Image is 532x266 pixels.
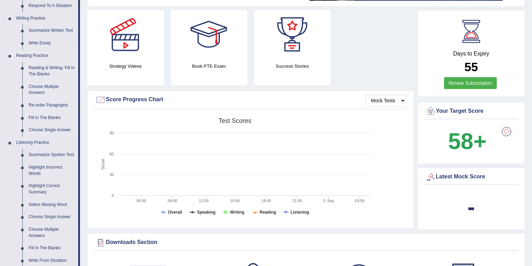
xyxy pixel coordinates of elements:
a: Choose Single Answer [25,124,78,136]
b: 55 [464,60,478,74]
tspan: Reading [260,210,276,215]
a: Highlight Correct Summary [25,180,78,198]
tspan: Speaking [197,210,215,215]
tspan: Score [101,159,105,170]
div: Downloads Section [95,237,517,248]
a: Choose Multiple Answers [25,81,78,99]
text: 21:00 [293,199,302,203]
h4: Days to Expiry [426,51,517,57]
a: Highlight Incorrect Words [25,161,78,180]
text: 18:00 [261,199,271,203]
a: Fill In The Blanks [25,112,78,124]
a: Summarize Written Text [25,24,78,37]
text: 15:00 [230,199,240,203]
a: Writing Practice [13,12,78,25]
text: 06:00 [136,199,146,203]
a: Reading & Writing: Fill In The Blanks [25,62,78,80]
b: - [467,194,475,220]
tspan: Writing [230,210,244,215]
text: 90 [110,131,114,135]
text: 12:00 [199,199,209,203]
a: Reading Practice [13,50,78,62]
a: Renew Subscription [444,77,497,89]
a: Choose Single Answer [25,211,78,223]
tspan: Test scores [219,117,251,124]
h4: Book PTE Exam [171,62,247,70]
text: 09:00 [168,199,177,203]
text: 60 [110,152,114,156]
div: Your Target Score [426,106,517,117]
h4: Success Stories [254,62,331,70]
text: 03:00 [355,199,365,203]
b: 58+ [448,128,487,154]
a: Choose Multiple Answers [25,223,78,242]
a: Summarize Spoken Text [25,149,78,161]
div: Latest Mock Score [426,172,517,182]
text: 30 [110,172,114,177]
a: Fill In The Blanks [25,242,78,254]
a: Select Missing Word [25,199,78,211]
tspan: Overall [168,210,182,215]
tspan: Listening [290,210,309,215]
a: Write Essay [25,37,78,50]
tspan: 3. Sep [323,199,334,203]
h4: Strategy Videos [87,62,164,70]
a: Re-order Paragraphs [25,99,78,112]
text: 0 [112,193,114,198]
div: Score Progress Chart [95,95,406,105]
a: Listening Practice [13,136,78,149]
